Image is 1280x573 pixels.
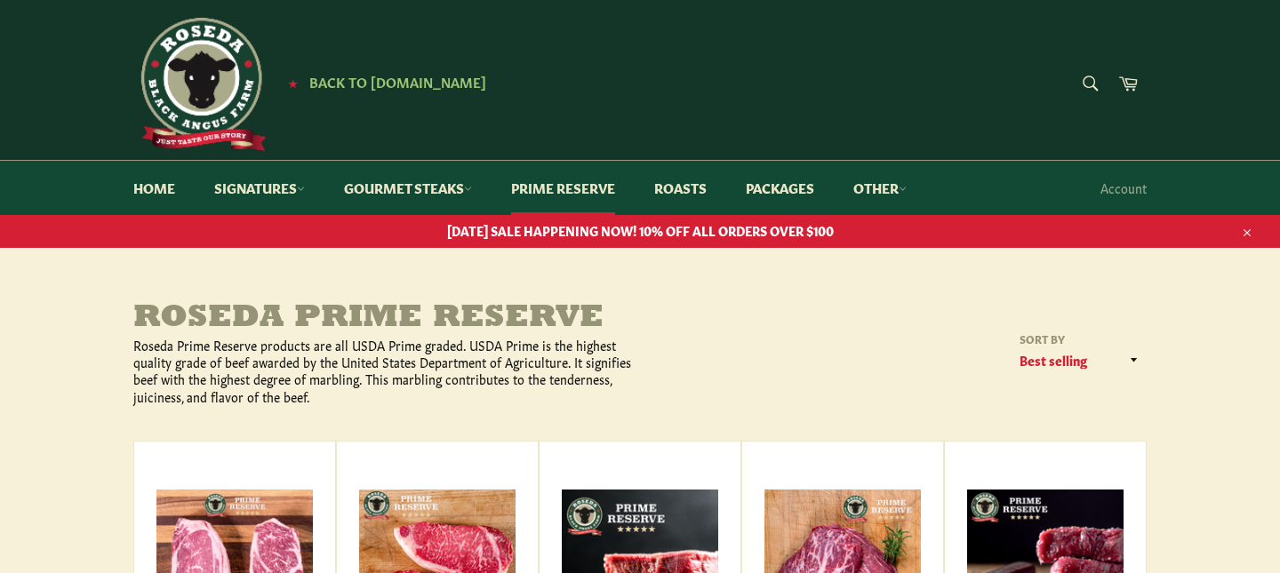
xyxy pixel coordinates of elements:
label: Sort by [1013,331,1147,346]
a: Home [116,161,193,215]
h1: Roseda Prime Reserve [133,301,640,337]
p: Roseda Prime Reserve products are all USDA Prime graded. USDA Prime is the highest quality grade ... [133,337,640,405]
img: Roseda Beef [133,18,267,151]
a: Account [1092,162,1156,214]
span: ★ [288,76,298,90]
a: Gourmet Steaks [326,161,490,215]
a: Other [836,161,924,215]
a: Signatures [196,161,323,215]
a: Roasts [636,161,724,215]
a: Packages [728,161,832,215]
span: Back to [DOMAIN_NAME] [309,72,486,91]
a: Prime Reserve [493,161,633,215]
a: ★ Back to [DOMAIN_NAME] [279,76,486,90]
